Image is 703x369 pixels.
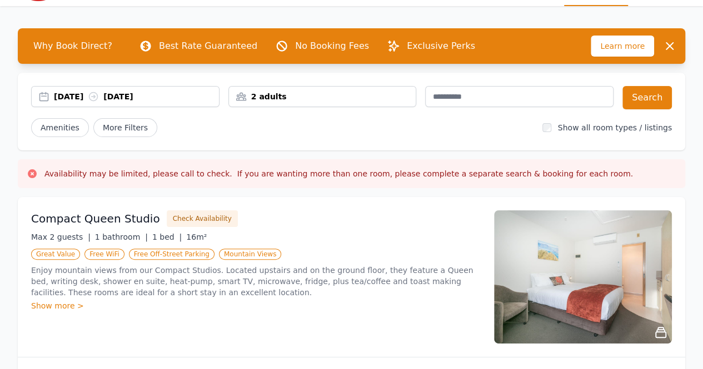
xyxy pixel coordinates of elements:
[84,249,124,260] span: Free WiFi
[591,36,654,57] span: Learn more
[95,232,148,241] span: 1 bathroom |
[31,118,89,137] button: Amenities
[31,249,80,260] span: Great Value
[229,91,416,102] div: 2 adults
[219,249,281,260] span: Mountain Views
[31,300,481,311] div: Show more >
[31,265,481,298] p: Enjoy mountain views from our Compact Studios. Located upstairs and on the ground floor, they fea...
[295,39,369,53] p: No Booking Fees
[167,210,238,227] button: Check Availability
[558,123,672,132] label: Show all room types / listings
[407,39,475,53] p: Exclusive Perks
[24,35,121,57] span: Why Book Direct?
[31,232,91,241] span: Max 2 guests |
[54,91,219,102] div: [DATE] [DATE]
[44,168,633,179] h3: Availability may be limited, please call to check. If you are wanting more than one room, please ...
[159,39,257,53] p: Best Rate Guaranteed
[129,249,215,260] span: Free Off-Street Parking
[31,211,160,226] h3: Compact Queen Studio
[186,232,207,241] span: 16m²
[93,118,157,137] span: More Filters
[622,86,672,109] button: Search
[152,232,182,241] span: 1 bed |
